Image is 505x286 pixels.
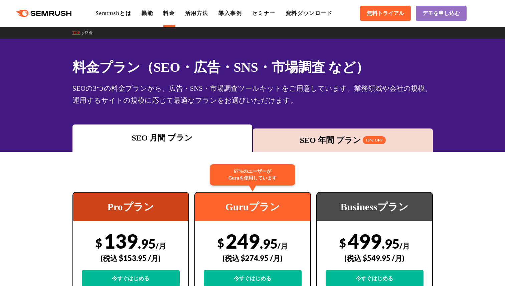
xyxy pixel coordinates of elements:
[163,10,175,16] a: 料金
[138,236,156,251] span: .95
[367,10,404,17] span: 無料トライアル
[339,236,346,250] span: $
[326,246,424,270] div: (税込 $549.95 /月)
[217,236,224,250] span: $
[416,6,467,21] a: デモを申し込む
[185,10,208,16] a: 活用方法
[317,193,432,221] div: Businessプラン
[76,132,249,144] div: SEO 月間 プラン
[286,10,333,16] a: 資料ダウンロード
[82,246,180,270] div: (税込 $153.95 /月)
[156,241,166,250] span: /月
[363,136,386,144] span: 16% OFF
[141,10,153,16] a: 機能
[85,30,98,35] a: 料金
[195,193,310,221] div: Guruプラン
[96,236,102,250] span: $
[96,10,131,16] a: Semrushとは
[210,164,295,186] div: 67%のユーザーが Guruを使用しています
[72,57,433,77] h1: 料金プラン（SEO・広告・SNS・市場調査 など）
[72,30,85,35] a: TOP
[382,236,399,251] span: .95
[423,10,460,17] span: デモを申し込む
[218,10,242,16] a: 導入事例
[278,241,288,250] span: /月
[360,6,411,21] a: 無料トライアル
[260,236,278,251] span: .95
[73,193,188,221] div: Proプラン
[72,82,433,106] div: SEOの3つの料金プランから、広告・SNS・市場調査ツールキットをご用意しています。業務領域や会社の規模、運用するサイトの規模に応じて最適なプランをお選びいただけます。
[204,246,302,270] div: (税込 $274.95 /月)
[399,241,410,250] span: /月
[252,10,275,16] a: セミナー
[256,134,430,146] div: SEO 年間 プラン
